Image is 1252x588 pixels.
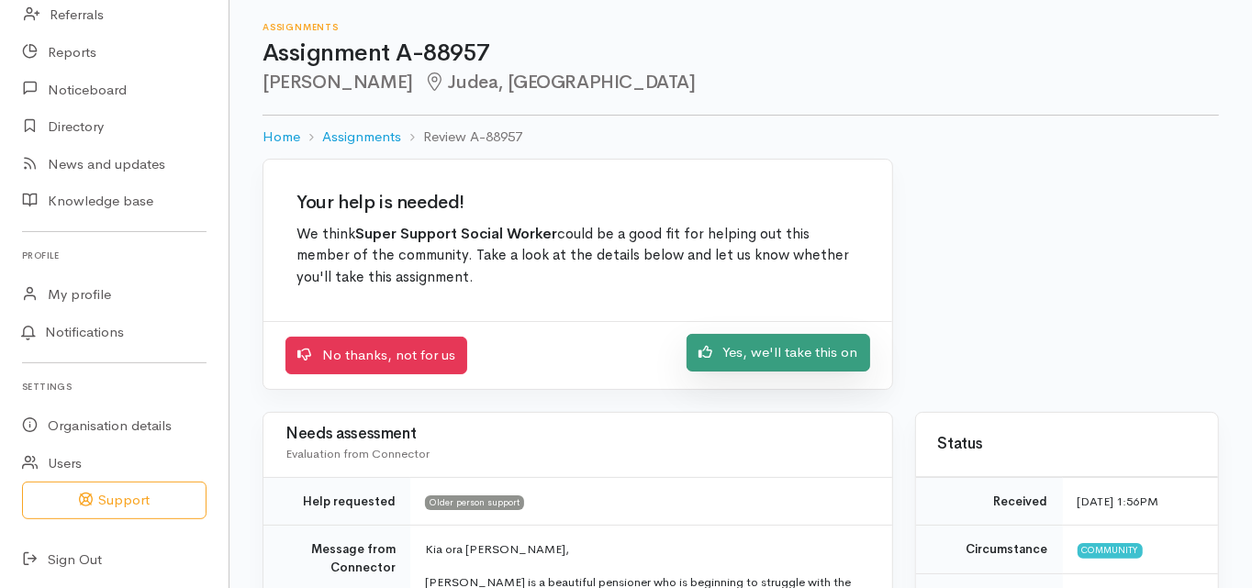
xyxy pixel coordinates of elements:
[355,225,557,243] b: Super Support Social Worker
[424,71,696,94] span: Judea, [GEOGRAPHIC_DATA]
[296,193,859,213] h2: Your help is needed!
[263,72,1219,94] h2: [PERSON_NAME]
[916,526,1063,574] td: Circumstance
[687,334,870,372] a: Yes, we'll take this on
[938,436,1196,453] h3: Status
[401,127,522,148] li: Review A-88957
[22,374,207,399] h6: Settings
[425,495,524,510] span: Older person support
[425,540,870,559] p: Kia ora [PERSON_NAME],
[263,477,410,526] td: Help requested
[263,116,1219,159] nav: breadcrumb
[263,40,1219,67] h1: Assignment A-88957
[1078,494,1159,509] time: [DATE] 1:56PM
[1078,543,1143,558] span: Community
[263,22,1219,32] h6: Assignments
[296,224,859,289] p: We think could be a good fit for helping out this member of the community. Take a look at the det...
[285,426,870,443] h3: Needs assessment
[285,337,467,374] a: No thanks, not for us
[285,446,430,461] span: Evaluation from Connector
[322,127,401,148] a: Assignments
[22,243,207,268] h6: Profile
[263,127,300,148] a: Home
[916,477,1063,526] td: Received
[22,482,207,519] button: Support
